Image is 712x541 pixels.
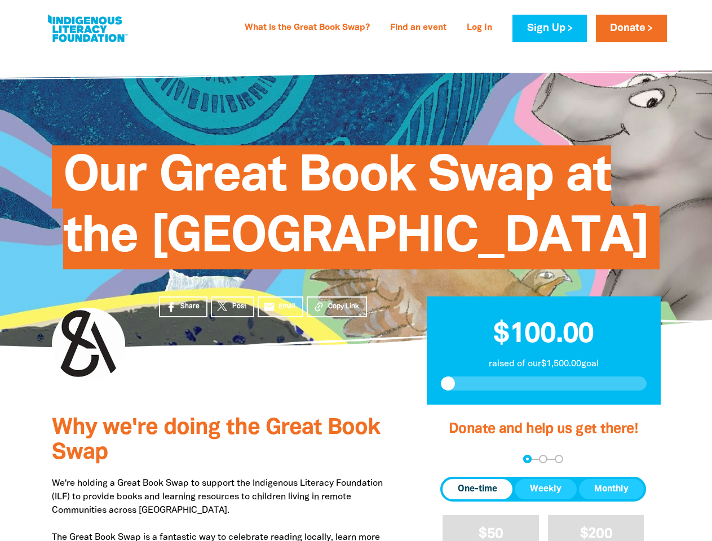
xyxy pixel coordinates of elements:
[232,301,246,312] span: Post
[596,15,667,42] a: Donate
[278,301,295,312] span: Email
[579,479,644,499] button: Monthly
[159,296,207,317] a: Share
[180,301,200,312] span: Share
[594,482,629,496] span: Monthly
[479,527,503,540] span: $50
[580,527,612,540] span: $200
[449,423,638,436] span: Donate and help us get there!
[63,154,649,269] span: Our Great Book Swap at the [GEOGRAPHIC_DATA]
[307,296,367,317] button: Copy Link
[440,477,646,502] div: Donation frequency
[460,19,499,37] a: Log In
[383,19,453,37] a: Find an event
[443,479,512,499] button: One-time
[258,296,304,317] a: emailEmail
[458,482,497,496] span: One-time
[523,455,532,463] button: Navigate to step 1 of 3 to enter your donation amount
[530,482,561,496] span: Weekly
[515,479,577,499] button: Weekly
[441,357,647,371] p: raised of our $1,500.00 goal
[238,19,377,37] a: What is the Great Book Swap?
[52,418,380,463] span: Why we're doing the Great Book Swap
[539,455,547,463] button: Navigate to step 2 of 3 to enter your details
[512,15,586,42] a: Sign Up
[493,322,594,348] span: $100.00
[555,455,563,463] button: Navigate to step 3 of 3 to enter your payment details
[263,301,275,313] i: email
[211,296,254,317] a: Post
[328,301,359,312] span: Copy Link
